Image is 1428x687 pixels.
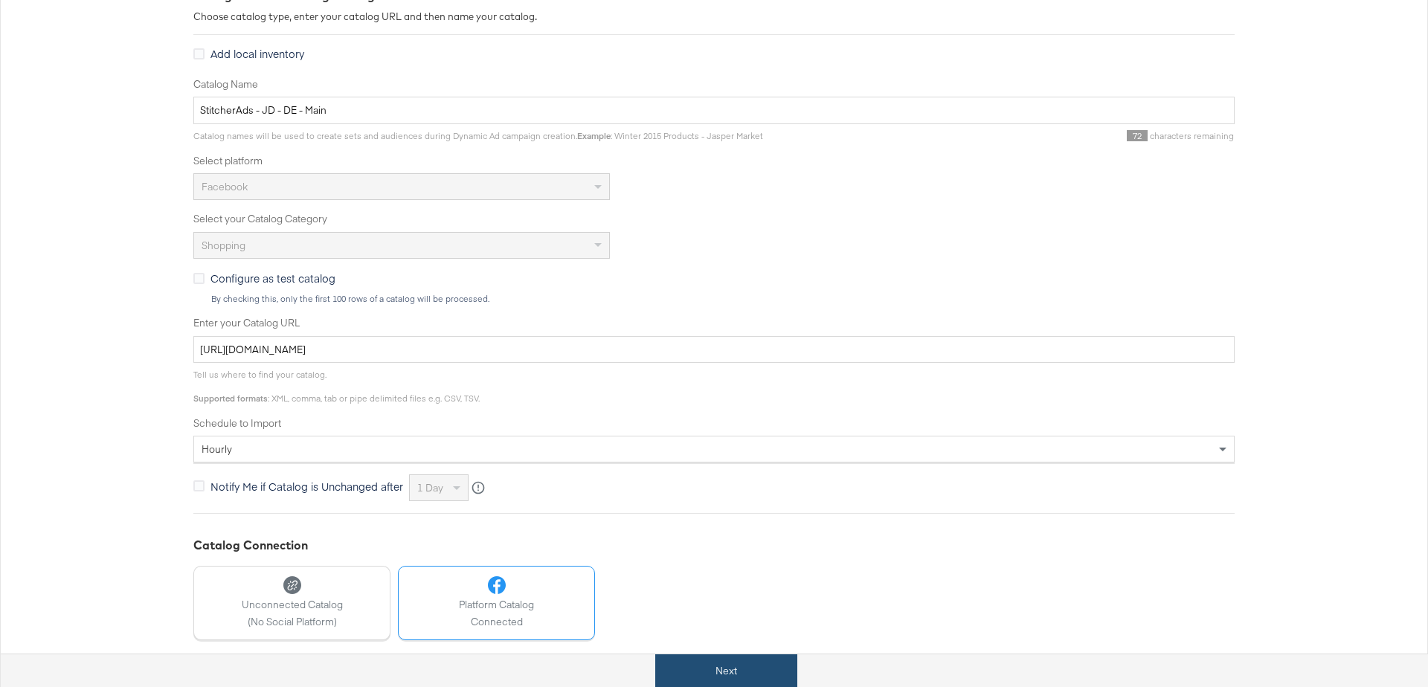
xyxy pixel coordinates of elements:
button: Unconnected Catalog(No Social Platform) [193,566,390,640]
span: hourly [202,442,232,456]
span: Add local inventory [210,46,304,61]
label: Select platform [193,154,1235,168]
input: Name your catalog e.g. My Dynamic Product Catalog [193,97,1235,124]
span: Unconnected Catalog [242,598,343,612]
div: Catalog Connection [193,537,1235,554]
span: Notify Me if Catalog is Unchanged after [210,479,403,494]
button: Platform CatalogConnected [398,566,595,640]
span: Platform Catalog [459,598,534,612]
span: Shopping [202,239,245,252]
span: Configure as test catalog [210,271,335,286]
span: 1 day [417,481,443,494]
div: characters remaining [763,130,1235,142]
span: Connected [459,615,534,629]
span: Catalog names will be used to create sets and audiences during Dynamic Ad campaign creation. : Wi... [193,130,763,141]
span: Facebook [202,180,248,193]
strong: Supported formats [193,393,268,404]
span: 72 [1127,130,1148,141]
label: Select your Catalog Category [193,212,1235,226]
span: (No Social Platform) [242,615,343,629]
label: Schedule to Import [193,416,1235,430]
label: Catalog Name [193,77,1235,91]
div: Choose catalog type, enter your catalog URL and then name your catalog. [193,10,1235,24]
label: Enter your Catalog URL [193,316,1235,330]
div: By checking this, only the first 100 rows of a catalog will be processed. [210,294,1235,304]
input: Enter Catalog URL, e.g. http://www.example.com/products.xml [193,336,1235,364]
strong: Example [577,130,611,141]
span: Tell us where to find your catalog. : XML, comma, tab or pipe delimited files e.g. CSV, TSV. [193,369,480,404]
